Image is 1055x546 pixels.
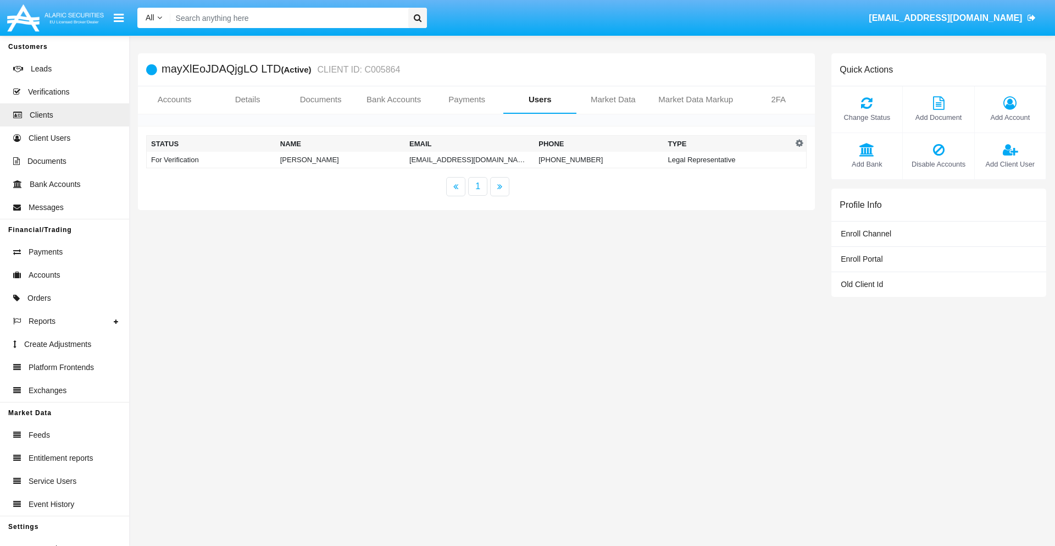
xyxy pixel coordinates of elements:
span: [EMAIL_ADDRESS][DOMAIN_NAME] [869,13,1022,23]
span: Bank Accounts [30,179,81,190]
span: Verifications [28,86,69,98]
th: Email [405,136,534,152]
td: [PHONE_NUMBER] [534,152,663,168]
span: Add Client User [980,159,1040,169]
a: [EMAIL_ADDRESS][DOMAIN_NAME] [864,3,1041,34]
span: Add Bank [837,159,897,169]
h6: Quick Actions [840,64,893,75]
a: Accounts [138,86,211,113]
span: Leads [31,63,52,75]
a: Market Data Markup [649,86,742,113]
input: Search [170,8,404,28]
span: Create Adjustments [24,339,91,350]
span: Enroll Channel [841,229,891,238]
span: Platform Frontends [29,362,94,373]
span: Service Users [29,476,76,487]
span: Messages [29,202,64,213]
nav: paginator [138,177,815,196]
span: Disable Accounts [908,159,968,169]
a: Bank Accounts [357,86,430,113]
th: Name [276,136,405,152]
span: Reports [29,316,55,327]
td: [PERSON_NAME] [276,152,405,168]
td: [EMAIL_ADDRESS][DOMAIN_NAME] [405,152,534,168]
span: Accounts [29,269,60,281]
img: Logo image [5,2,105,34]
a: Details [211,86,284,113]
span: Add Account [980,112,1040,123]
a: 2FA [742,86,815,113]
h5: mayXlEoJDAQjgLO LTD [162,63,400,76]
th: Type [664,136,793,152]
span: Client Users [29,133,70,144]
span: Clients [30,109,53,121]
span: All [146,13,154,22]
span: Event History [29,499,74,510]
th: Status [147,136,276,152]
a: All [137,12,170,24]
h6: Profile Info [840,200,881,210]
span: Old Client Id [841,280,883,289]
a: Documents [284,86,357,113]
span: Change Status [837,112,897,123]
span: Entitlement reports [29,453,93,464]
th: Phone [534,136,663,152]
span: Documents [27,156,66,167]
span: Feeds [29,429,50,441]
a: Users [503,86,576,113]
span: Orders [27,293,51,304]
span: Exchanges [29,385,66,396]
div: (Active) [281,63,314,76]
a: Market Data [576,86,649,113]
small: CLIENT ID: C005864 [315,65,401,74]
span: Enroll Portal [841,255,882,263]
td: Legal Representative [664,152,793,168]
td: For Verification [147,152,276,168]
span: Add Document [908,112,968,123]
a: Payments [430,86,503,113]
span: Payments [29,246,63,258]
